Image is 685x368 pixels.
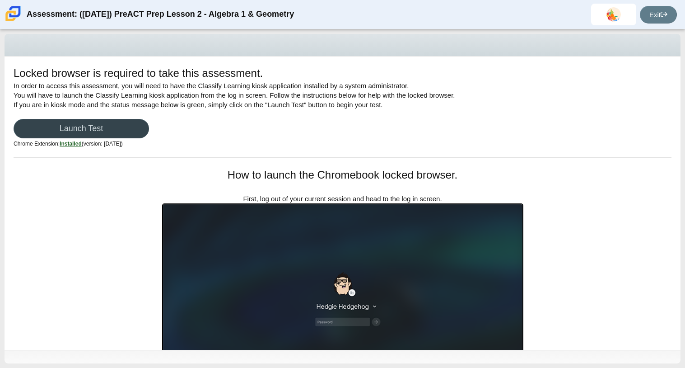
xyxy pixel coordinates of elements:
a: Exit [640,6,677,24]
span: (version: [DATE]) [60,141,123,147]
img: melany.cantorianoc.96ZdW4 [606,7,621,22]
a: Carmen School of Science & Technology [4,17,23,24]
div: In order to access this assessment, you will need to have the Classify Learning kiosk application... [14,66,671,157]
small: Chrome Extension: [14,141,123,147]
h1: Locked browser is required to take this assessment. [14,66,263,81]
a: Launch Test [14,119,149,138]
img: Carmen School of Science & Technology [4,4,23,23]
u: Installed [60,141,82,147]
h1: How to launch the Chromebook locked browser. [162,167,523,183]
div: Assessment: ([DATE]) PreACT Prep Lesson 2 - Algebra 1 & Geometry [27,4,294,25]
